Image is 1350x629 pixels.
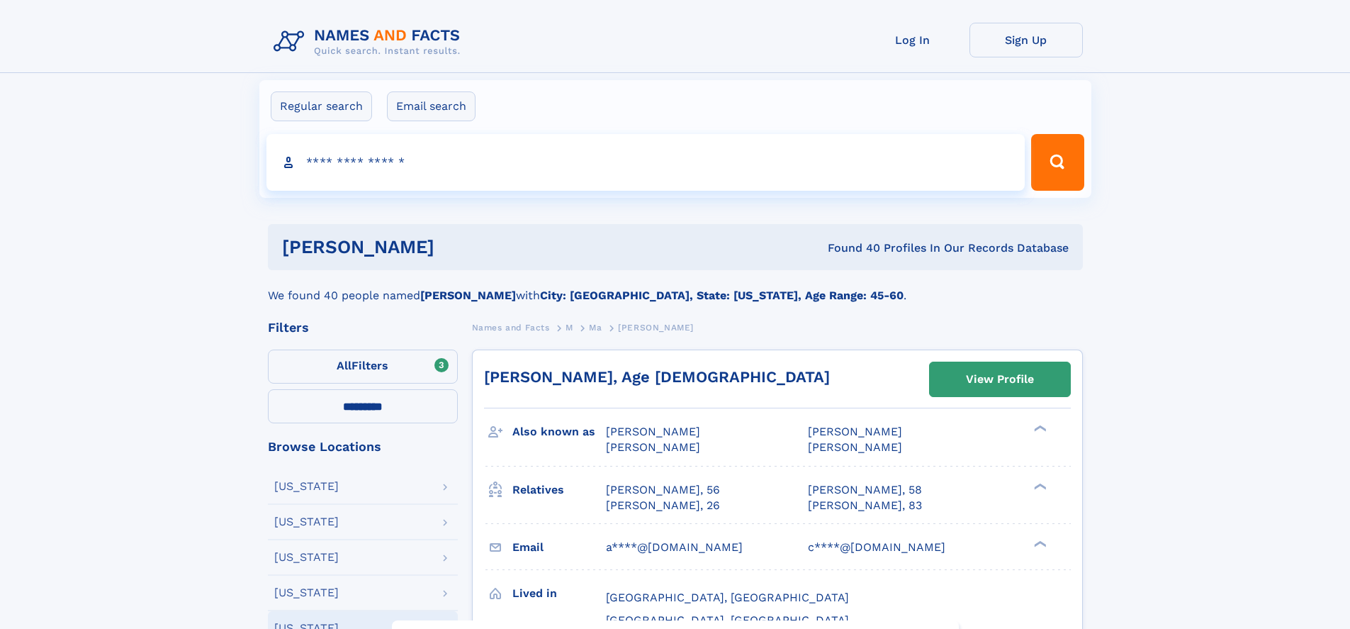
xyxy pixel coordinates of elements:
div: [US_STATE] [274,481,339,492]
label: Filters [268,350,458,384]
input: search input [266,134,1025,191]
div: Browse Locations [268,440,458,453]
a: [PERSON_NAME], 56 [606,482,720,498]
div: We found 40 people named with . [268,270,1083,304]
span: [PERSON_NAME] [808,440,902,454]
span: All [337,359,351,372]
h3: Lived in [512,581,606,606]
div: [US_STATE] [274,516,339,528]
a: [PERSON_NAME], Age [DEMOGRAPHIC_DATA] [484,368,830,386]
div: ❯ [1030,539,1047,548]
span: [GEOGRAPHIC_DATA], [GEOGRAPHIC_DATA] [606,613,849,627]
a: Ma [589,318,602,336]
a: Log In [856,23,969,57]
a: [PERSON_NAME], 58 [808,482,922,498]
b: City: [GEOGRAPHIC_DATA], State: [US_STATE], Age Range: 45-60 [540,289,904,302]
span: M [566,323,573,333]
span: [PERSON_NAME] [618,323,694,333]
div: Filters [268,321,458,334]
h3: Email [512,535,606,560]
div: [US_STATE] [274,587,339,599]
div: [US_STATE] [274,552,339,563]
a: Names and Facts [472,318,550,336]
span: [PERSON_NAME] [808,425,902,438]
div: ❯ [1030,482,1047,491]
a: View Profile [930,362,1070,396]
button: Search Button [1031,134,1084,191]
div: ❯ [1030,424,1047,433]
a: [PERSON_NAME], 83 [808,498,922,513]
b: [PERSON_NAME] [420,289,516,302]
img: Logo Names and Facts [268,23,472,61]
h3: Also known as [512,420,606,444]
a: Sign Up [969,23,1083,57]
span: [PERSON_NAME] [606,425,700,438]
span: [PERSON_NAME] [606,440,700,454]
a: [PERSON_NAME], 26 [606,498,720,513]
a: M [566,318,573,336]
h1: [PERSON_NAME] [282,238,631,256]
label: Email search [387,91,476,121]
h3: Relatives [512,478,606,502]
span: Ma [589,323,602,333]
div: Found 40 Profiles In Our Records Database [631,240,1069,256]
div: View Profile [966,363,1034,396]
span: [GEOGRAPHIC_DATA], [GEOGRAPHIC_DATA] [606,591,849,604]
label: Regular search [271,91,372,121]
